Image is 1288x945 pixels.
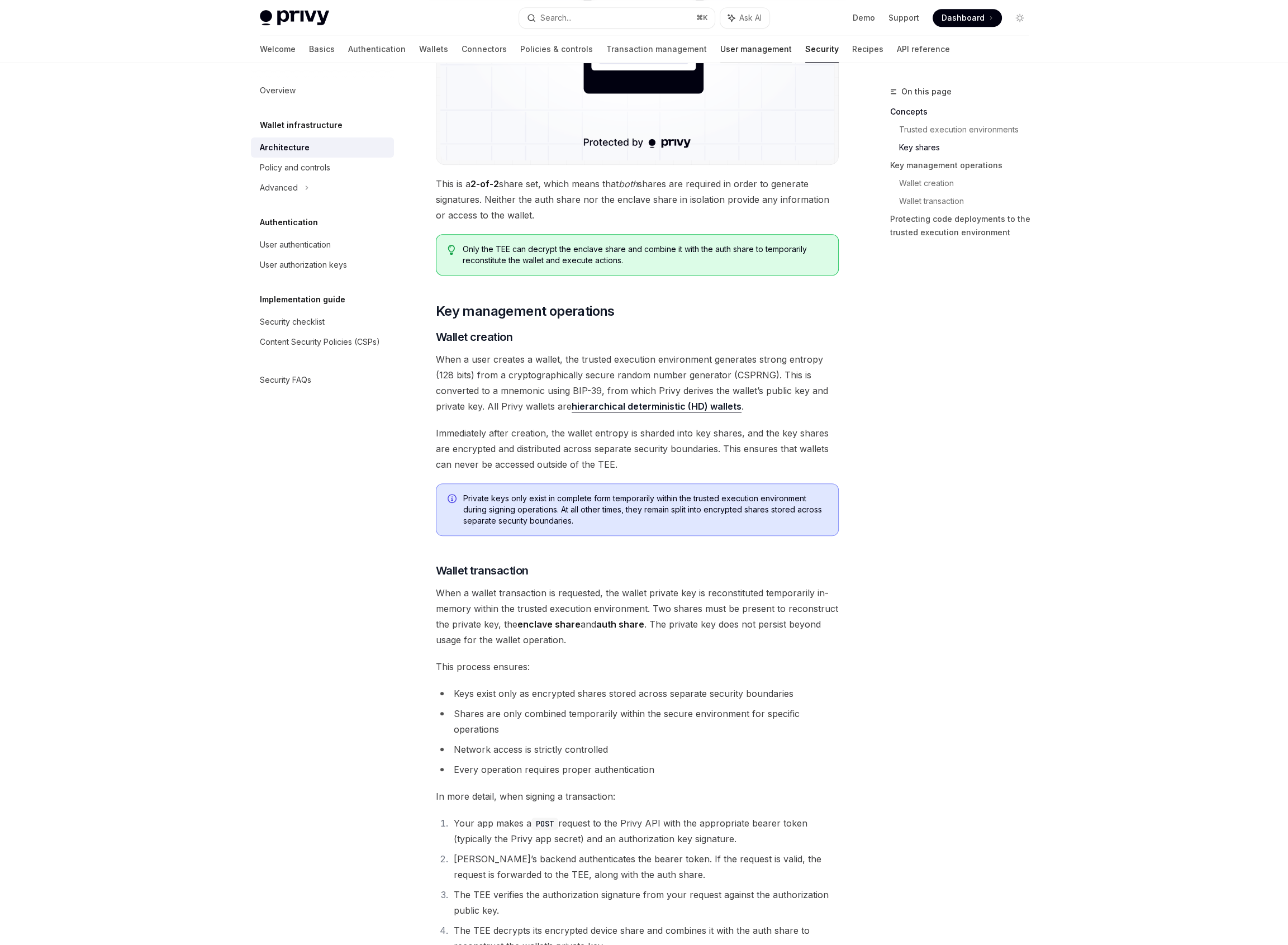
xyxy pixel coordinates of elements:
div: Overview [260,84,296,97]
span: This process ensures: [436,659,839,675]
a: hierarchical deterministic (HD) wallets [572,401,742,412]
a: User management [720,36,792,63]
div: Advanced [260,181,298,194]
span: Wallet creation [436,329,513,345]
li: The TEE verifies the authorization signature from your request against the authorization public key. [450,887,839,918]
span: Ask AI [739,12,762,23]
a: Connectors [462,36,507,63]
a: Key shares [899,139,1038,156]
a: Policies & controls [520,36,593,63]
a: Key management operations [890,156,1038,174]
a: User authorization keys [251,255,394,275]
a: Welcome [260,36,296,63]
span: Wallet transaction [436,563,529,578]
strong: 2-of-2 [470,178,499,189]
a: Protecting code deployments to the trusted execution environment [890,210,1038,241]
li: Your app makes a request to the Privy API with the appropriate bearer token (typically the Privy ... [450,815,839,847]
li: Shares are only combined temporarily within the secure environment for specific operations [436,706,839,737]
a: Security FAQs [251,370,394,390]
li: Keys exist only as encrypted shares stored across separate security boundaries [436,686,839,701]
button: Toggle dark mode [1011,9,1029,27]
a: Dashboard [933,9,1002,27]
a: Trusted execution environments [899,121,1038,139]
a: User authentication [251,235,394,255]
h5: Authentication [260,216,318,229]
code: POST [531,818,558,830]
strong: auth share [596,619,644,630]
span: ⌘ K [696,13,708,22]
span: Immediately after creation, the wallet entropy is sharded into key shares, and the key shares are... [436,425,839,472]
span: Dashboard [942,12,985,23]
span: On this page [901,85,952,98]
span: Only the TEE can decrypt the enclave share and combine it with the auth share to temporarily reco... [463,244,826,266]
span: This is a share set, which means that shares are required in order to generate signatures. Neithe... [436,176,839,223]
a: Concepts [890,103,1038,121]
span: When a user creates a wallet, the trusted execution environment generates strong entropy (128 bit... [436,352,839,414]
h5: Implementation guide [260,293,345,306]
div: User authentication [260,238,331,251]
li: [PERSON_NAME]’s backend authenticates the bearer token. If the request is valid, the request is f... [450,851,839,882]
span: When a wallet transaction is requested, the wallet private key is reconstituted temporarily in-me... [436,585,839,648]
div: Search... [540,11,572,25]
a: Security checklist [251,312,394,332]
a: Security [805,36,839,63]
svg: Tip [448,245,455,255]
a: API reference [897,36,950,63]
li: Every operation requires proper authentication [436,762,839,777]
a: Wallet creation [899,174,1038,192]
a: Content Security Policies (CSPs) [251,332,394,352]
a: Support [888,12,919,23]
button: Ask AI [720,8,769,28]
em: both [619,178,638,189]
img: light logo [260,10,329,26]
a: Demo [853,12,875,23]
a: Policy and controls [251,158,394,178]
div: Content Security Policies (CSPs) [260,335,380,349]
span: Key management operations [436,302,615,320]
svg: Info [448,494,459,505]
a: Transaction management [606,36,707,63]
a: Recipes [852,36,883,63]
strong: enclave share [517,619,581,630]
a: Overview [251,80,394,101]
a: Wallet transaction [899,192,1038,210]
div: Security FAQs [260,373,311,387]
a: Architecture [251,137,394,158]
div: User authorization keys [260,258,347,272]
div: Architecture [260,141,310,154]
div: Policy and controls [260,161,330,174]
a: Basics [309,36,335,63]
h5: Wallet infrastructure [260,118,343,132]
button: Search...⌘K [519,8,715,28]
span: Private keys only exist in complete form temporarily within the trusted execution environment dur... [463,493,827,526]
li: Network access is strictly controlled [436,742,839,757]
span: In more detail, when signing a transaction: [436,789,839,804]
a: Authentication [348,36,406,63]
div: Security checklist [260,315,325,329]
a: Wallets [419,36,448,63]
